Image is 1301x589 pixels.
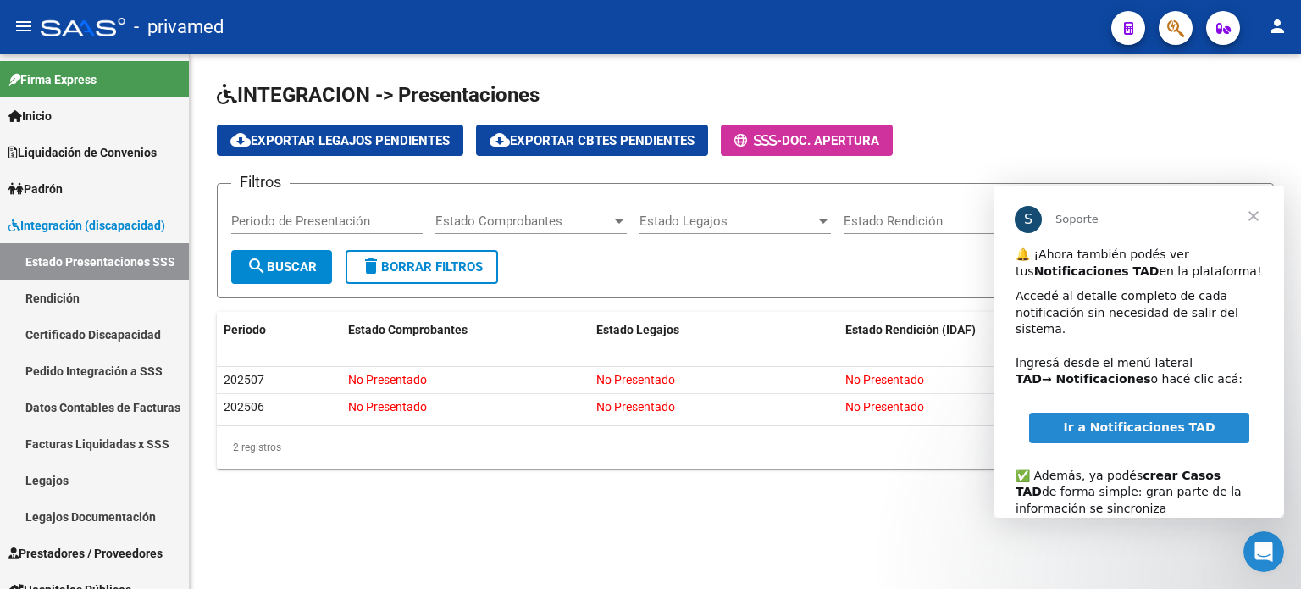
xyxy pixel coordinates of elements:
[217,426,1274,469] div: 2 registros
[348,373,427,386] span: No Presentado
[341,312,590,348] datatable-header-cell: Estado Comprobantes
[134,8,224,46] span: - privamed
[14,16,34,36] mat-icon: menu
[246,259,317,275] span: Buscar
[8,70,97,89] span: Firma Express
[596,323,679,336] span: Estado Legajos
[8,143,157,162] span: Liquidación de Convenios
[346,250,498,284] button: Borrar Filtros
[1243,531,1284,572] iframe: Intercom live chat
[348,323,468,336] span: Estado Comprobantes
[994,186,1284,518] iframe: Intercom live chat mensaje
[844,214,1020,229] span: Estado Rendición
[845,323,976,336] span: Estado Rendición (IDAF)
[224,373,264,386] span: 202507
[782,133,879,148] span: Doc. Apertura
[435,214,612,229] span: Estado Comprobantes
[734,133,782,148] span: -
[348,400,427,414] span: No Presentado
[845,373,924,386] span: No Presentado
[639,214,816,229] span: Estado Legajos
[596,373,675,386] span: No Presentado
[21,265,269,381] div: ✅ Además, ya podés de forma simple: gran parte de la información se sincroniza automáticamente y ...
[361,259,483,275] span: Borrar Filtros
[231,170,290,194] h3: Filtros
[476,125,708,156] button: Exportar Cbtes Pendientes
[230,133,450,148] span: Exportar Legajos Pendientes
[231,250,332,284] button: Buscar
[490,133,695,148] span: Exportar Cbtes Pendientes
[217,312,341,348] datatable-header-cell: Periodo
[1267,16,1287,36] mat-icon: person
[721,125,893,156] button: -Doc. Apertura
[8,216,165,235] span: Integración (discapacidad)
[8,544,163,563] span: Prestadores / Proveedores
[8,180,63,198] span: Padrón
[246,256,267,276] mat-icon: search
[217,125,463,156] button: Exportar Legajos Pendientes
[839,312,1088,348] datatable-header-cell: Estado Rendición (IDAF)
[596,400,675,414] span: No Presentado
[8,107,52,125] span: Inicio
[224,400,264,414] span: 202506
[845,400,924,414] span: No Presentado
[490,130,510,150] mat-icon: cloud_download
[224,323,266,336] span: Periodo
[590,312,839,348] datatable-header-cell: Estado Legajos
[361,256,381,276] mat-icon: delete
[217,83,540,107] span: INTEGRACION -> Presentaciones
[230,130,251,150] mat-icon: cloud_download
